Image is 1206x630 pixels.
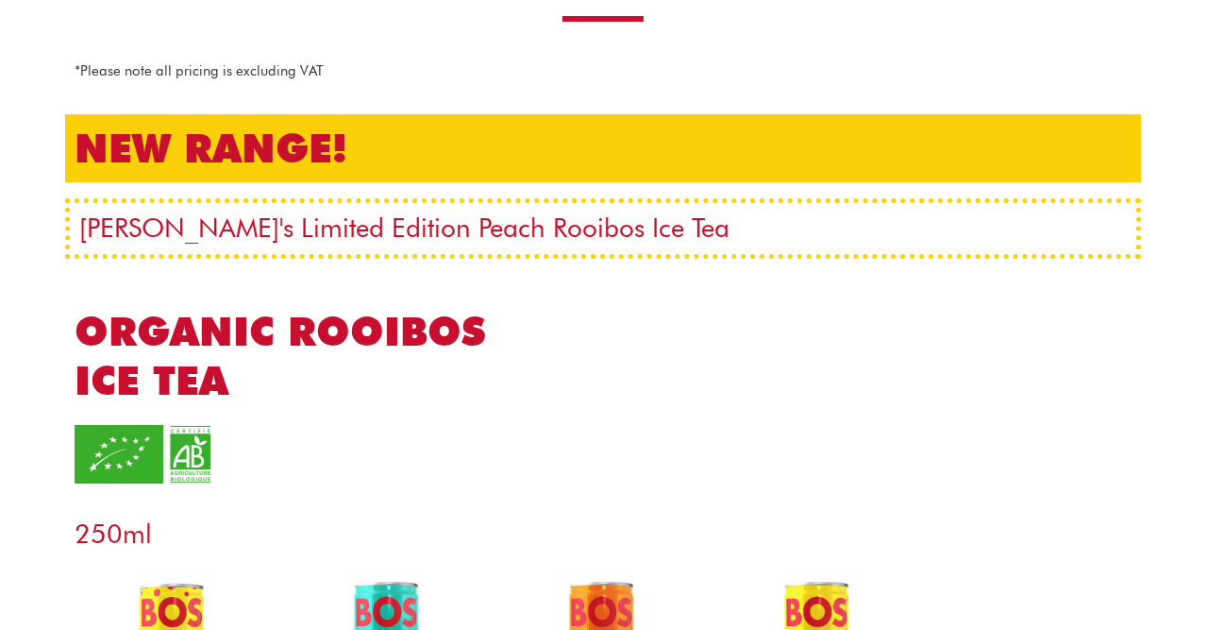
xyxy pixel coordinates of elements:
[75,307,498,406] h2: ORGANIC ROOIBOS ICE TEA
[75,124,1131,174] h2: NEW RANGE!
[75,519,1131,551] h3: 250ml
[75,60,1131,82] p: *Please note all pricing is excluding VAT
[75,425,216,484] img: organic
[79,213,1127,245] h3: [PERSON_NAME]'s Limited Edition Peach Rooibos Ice Tea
